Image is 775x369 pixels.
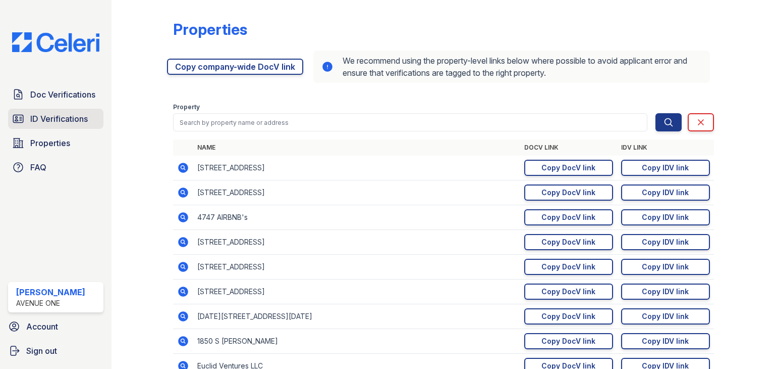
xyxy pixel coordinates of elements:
[621,259,710,275] a: Copy IDV link
[520,140,617,156] th: DocV Link
[642,188,689,198] div: Copy IDV link
[642,212,689,222] div: Copy IDV link
[541,163,595,173] div: Copy DocV link
[524,259,613,275] a: Copy DocV link
[642,262,689,272] div: Copy IDV link
[30,161,46,173] span: FAQ
[524,308,613,325] a: Copy DocV link
[16,286,85,298] div: [PERSON_NAME]
[524,234,613,250] a: Copy DocV link
[541,311,595,321] div: Copy DocV link
[193,304,520,329] td: [DATE][STREET_ADDRESS][DATE]
[524,209,613,225] a: Copy DocV link
[621,308,710,325] a: Copy IDV link
[524,160,613,176] a: Copy DocV link
[541,336,595,346] div: Copy DocV link
[26,345,57,357] span: Sign out
[541,287,595,297] div: Copy DocV link
[524,333,613,349] a: Copy DocV link
[4,32,107,52] img: CE_Logo_Blue-a8612792a0a2168367f1c8372b55b34899dd931a85d93a1a3d3e32e68fde9ad4.png
[313,51,710,83] div: We recommend using the property-level links below where possible to avoid applicant error and ens...
[621,184,710,201] a: Copy IDV link
[642,163,689,173] div: Copy IDV link
[167,59,303,75] a: Copy company-wide DocV link
[541,212,595,222] div: Copy DocV link
[30,113,88,125] span: ID Verifications
[193,156,520,180] td: [STREET_ADDRESS]
[524,184,613,201] a: Copy DocV link
[193,255,520,280] td: [STREET_ADDRESS]
[193,329,520,354] td: 1850 S [PERSON_NAME]
[193,180,520,205] td: [STREET_ADDRESS]
[16,298,85,308] div: Avenue One
[621,333,710,349] a: Copy IDV link
[173,103,200,111] label: Property
[621,284,710,300] a: Copy IDV link
[4,341,107,361] a: Sign out
[541,262,595,272] div: Copy DocV link
[30,137,70,149] span: Properties
[642,336,689,346] div: Copy IDV link
[4,316,107,337] a: Account
[621,160,710,176] a: Copy IDV link
[26,320,58,333] span: Account
[617,140,714,156] th: IDV Link
[193,205,520,230] td: 4747 AIRBNB's
[8,84,103,105] a: Doc Verifications
[642,237,689,247] div: Copy IDV link
[524,284,613,300] a: Copy DocV link
[642,287,689,297] div: Copy IDV link
[193,280,520,304] td: [STREET_ADDRESS]
[8,109,103,129] a: ID Verifications
[621,209,710,225] a: Copy IDV link
[642,311,689,321] div: Copy IDV link
[173,113,647,131] input: Search by property name or address
[30,88,95,101] span: Doc Verifications
[8,133,103,153] a: Properties
[621,234,710,250] a: Copy IDV link
[173,20,247,38] div: Properties
[193,230,520,255] td: [STREET_ADDRESS]
[8,157,103,177] a: FAQ
[541,188,595,198] div: Copy DocV link
[193,140,520,156] th: Name
[541,237,595,247] div: Copy DocV link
